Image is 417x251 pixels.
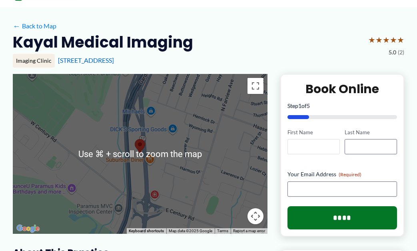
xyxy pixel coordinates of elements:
[13,54,55,68] div: Imaging Clinic
[247,78,263,94] button: Toggle fullscreen view
[233,229,265,233] a: Report a map error
[13,20,56,32] a: ←Back to Map
[389,47,396,58] span: 5.0
[13,32,193,52] h2: Kayal Medical Imaging
[339,171,361,177] span: (Required)
[217,229,228,233] a: Terms (opens in new tab)
[247,208,263,224] button: Map camera controls
[375,32,383,47] span: ★
[383,32,390,47] span: ★
[15,223,41,234] a: Open this area in Google Maps (opens a new window)
[345,129,397,136] label: Last Name
[129,228,164,234] button: Keyboard shortcuts
[287,129,340,136] label: First Name
[307,102,310,109] span: 5
[298,102,301,109] span: 1
[398,47,404,58] span: (2)
[368,32,375,47] span: ★
[390,32,397,47] span: ★
[58,56,114,64] a: [STREET_ADDRESS]
[15,223,41,234] img: Google
[287,103,397,109] p: Step of
[169,229,212,233] span: Map data ©2025 Google
[287,170,397,178] label: Your Email Address
[397,32,404,47] span: ★
[287,81,397,97] h2: Book Online
[13,22,20,30] span: ←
